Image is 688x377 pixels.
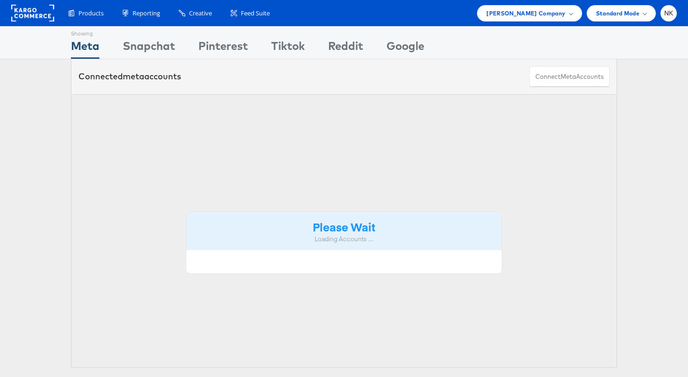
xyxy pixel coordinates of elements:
span: meta [123,71,144,82]
span: [PERSON_NAME] Company [486,8,565,18]
span: Reporting [133,9,160,18]
div: Loading Accounts .... [193,235,495,244]
button: ConnectmetaAccounts [529,66,610,87]
div: Showing [71,27,99,38]
span: NK [664,10,674,16]
div: Tiktok [271,38,305,59]
span: Creative [189,9,212,18]
div: Snapchat [123,38,175,59]
div: Connected accounts [78,70,181,83]
div: Reddit [328,38,363,59]
span: Feed Suite [241,9,270,18]
span: Standard Mode [596,8,639,18]
span: meta [561,72,576,81]
div: Google [386,38,424,59]
div: Pinterest [198,38,248,59]
strong: Please Wait [313,219,375,234]
span: Products [78,9,104,18]
div: Meta [71,38,99,59]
